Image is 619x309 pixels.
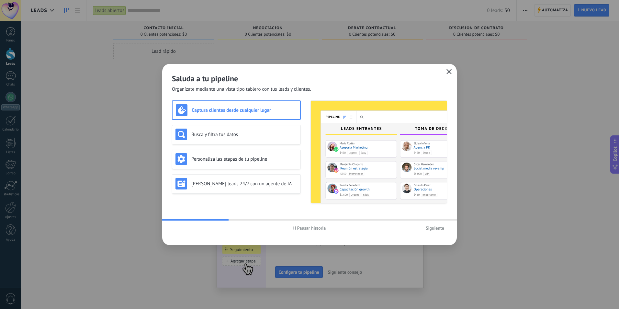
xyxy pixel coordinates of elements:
h3: Busca y filtra tus datos [191,132,297,138]
span: Organízate mediante una vista tipo tablero con tus leads y clientes. [172,86,311,93]
span: Pausar historia [297,226,326,230]
h2: Saluda a tu pipeline [172,74,447,84]
h3: Personaliza las etapas de tu pipeline [191,156,297,162]
button: Pausar historia [290,223,329,233]
button: Siguiente [423,223,447,233]
h3: [PERSON_NAME] leads 24/7 con un agente de IA [191,181,297,187]
h3: Captura clientes desde cualquier lugar [192,107,297,113]
span: Siguiente [426,226,444,230]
